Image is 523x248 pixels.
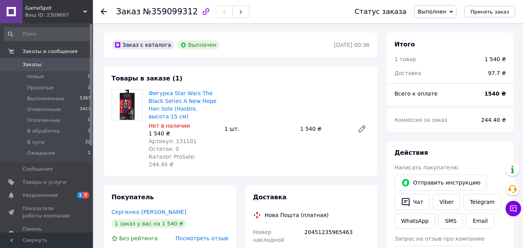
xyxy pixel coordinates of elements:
[176,235,228,241] span: Посмотреть отзыв
[27,128,60,135] span: В обработке
[506,201,521,216] button: Чат с покупателем
[418,9,446,15] span: Выполнен
[253,229,284,243] span: Номер накладной
[27,150,55,157] span: Ожидание
[88,150,91,157] span: 1
[394,70,421,76] span: Доставка
[481,117,506,123] span: 244.40 ₴
[394,194,430,210] button: Чат
[433,194,460,210] a: Viber
[394,41,415,48] span: Итого
[149,130,218,137] div: 1 540 ₴
[27,84,54,91] span: Принятые
[101,8,107,15] div: Вернуться назад
[484,91,506,97] b: 1540 ₴
[394,164,458,171] span: Написать покупателю
[80,95,91,102] span: 5387
[438,213,463,229] button: SMS
[22,226,72,239] span: Панель управления
[149,154,195,168] span: Каталог ProSale: 244.40 ₴
[466,213,494,229] button: Email
[149,138,197,144] span: Артикул: 131101
[394,149,428,156] span: Действия
[394,174,487,191] button: Отправить инструкцию
[111,193,154,201] span: Покупатель
[263,211,331,219] div: Нова Пошта (платная)
[253,193,287,201] span: Доставка
[25,5,83,12] span: GameSpot
[470,9,509,15] span: Принять заказ
[111,75,182,82] span: Товары в заказе (1)
[22,48,77,55] span: Заказы и сообщения
[85,139,91,146] span: 22
[297,123,351,134] div: 1 540 ₴
[25,12,93,19] div: Ваш ID: 2309687
[120,90,135,120] img: Фигурка Star Wars The Black Series A New Hope Han Solo (Hasbro, высота 15 см)
[485,55,506,63] div: 1 540 ₴
[80,106,91,113] span: 3417
[355,8,406,15] div: Статус заказа
[119,235,158,241] span: Без рейтинга
[149,146,179,152] span: Остаток: 0
[4,27,91,41] input: Поиск
[88,84,91,91] span: 2
[303,225,371,247] div: 20451235965463
[394,117,448,123] span: Комиссия за заказ
[111,40,174,50] div: Заказ с каталога
[27,95,64,102] span: Выполненные
[111,209,186,215] a: Сергієнко [PERSON_NAME]
[22,166,53,173] span: Сообщения
[221,123,297,134] div: 1 шт.
[88,73,91,80] span: 0
[77,192,83,198] span: 1
[354,121,370,137] a: Редактировать
[463,194,501,210] a: Telegram
[22,192,58,199] span: Уведомления
[27,73,44,80] span: Новые
[484,65,511,82] div: 97.7 ₴
[149,123,190,129] span: Нет в наличии
[22,205,72,219] span: Показатели работы компании
[394,91,437,97] span: Всего к оплате
[22,61,41,68] span: Заказы
[88,117,91,124] span: 0
[464,6,515,17] button: Принять заказ
[27,117,60,124] span: Оплаченные
[116,7,141,16] span: Заказ
[83,192,89,198] span: 7
[334,42,370,48] time: [DATE] 00:36
[22,179,66,186] span: Товары и услуги
[27,139,45,146] span: В пути
[394,236,485,242] span: Запрос на отзыв про компанию
[111,219,187,228] div: 1 заказ у вас на 1 540 ₴
[88,128,91,135] span: 1
[394,213,435,229] a: WhatsApp
[177,40,219,50] div: Выплачен
[143,7,198,16] span: №359099312
[394,56,416,62] span: 1 товар
[27,106,61,113] span: Отмененные
[149,90,216,120] a: Фигурка Star Wars The Black Series A New Hope Han Solo (Hasbro, высота 15 см)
